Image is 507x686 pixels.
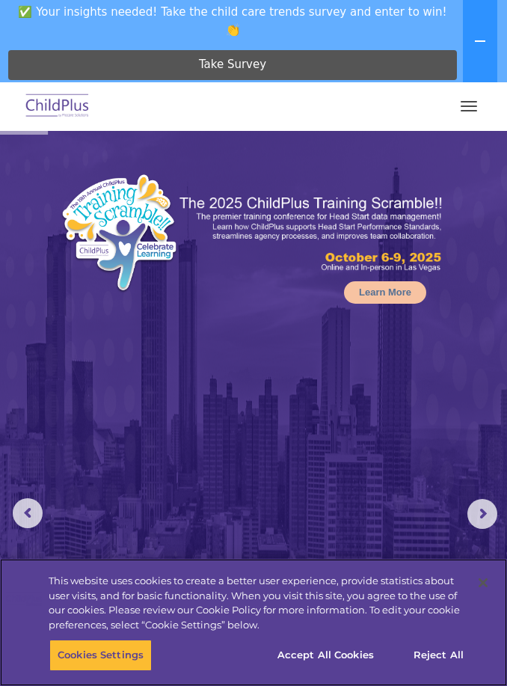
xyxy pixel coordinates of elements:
[199,52,266,78] span: Take Survey
[269,640,382,671] button: Accept All Cookies
[215,160,278,171] span: Phone number
[49,640,152,671] button: Cookies Settings
[344,281,426,304] a: Learn More
[22,89,93,124] img: ChildPlus by Procare Solutions
[467,566,500,599] button: Close
[392,640,485,671] button: Reject All
[49,574,470,632] div: This website uses cookies to create a better user experience, provide statistics about user visit...
[8,50,457,80] a: Take Survey
[215,99,260,110] span: Last name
